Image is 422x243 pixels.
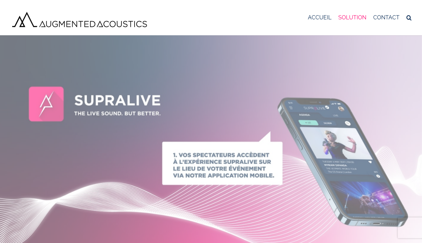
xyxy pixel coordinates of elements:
img: Augmented Acoustics Logo [10,10,149,29]
a: SOLUTION [338,5,366,30]
span: SOLUTION [338,15,366,20]
a: Recherche [406,5,412,30]
nav: Menu principal [308,5,412,30]
span: CONTACT [373,15,400,20]
a: ACCUEIL [308,5,331,30]
span: ACCUEIL [308,15,331,20]
a: CONTACT [373,5,400,30]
